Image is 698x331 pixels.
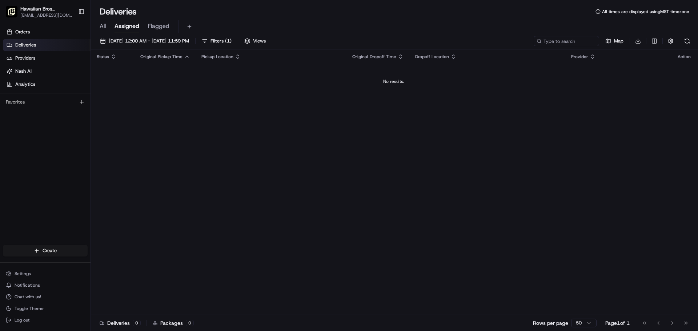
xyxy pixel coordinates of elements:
span: Assigned [115,22,139,31]
div: Page 1 of 1 [605,319,630,327]
button: Settings [3,269,88,279]
span: Dropoff Location [415,54,449,60]
button: Views [241,36,269,46]
button: Filters(1) [198,36,235,46]
a: Orders [3,26,91,38]
span: Views [253,38,266,44]
div: 0 [133,320,141,326]
span: Deliveries [15,42,36,48]
span: Original Dropoff Time [352,54,396,60]
button: Refresh [682,36,692,46]
span: Providers [15,55,35,61]
button: Log out [3,315,88,325]
button: [EMAIL_ADDRESS][DOMAIN_NAME] [20,12,72,18]
span: Pickup Location [201,54,233,60]
span: Nash AI [15,68,32,74]
span: Original Pickup Time [140,54,182,60]
button: Hawaiian Bros (Phoenix_AZ_3rd St.) [20,5,72,12]
span: Filters [210,38,232,44]
span: ( 1 ) [225,38,232,44]
span: Toggle Theme [15,306,44,311]
button: Hawaiian Bros (Phoenix_AZ_3rd St.)Hawaiian Bros (Phoenix_AZ_3rd St.)[EMAIL_ADDRESS][DOMAIN_NAME] [3,3,75,20]
div: 0 [186,320,194,326]
a: Deliveries [3,39,91,51]
span: Analytics [15,81,35,88]
a: Nash AI [3,65,91,77]
h1: Deliveries [100,6,137,17]
div: Packages [153,319,194,327]
img: Hawaiian Bros (Phoenix_AZ_3rd St.) [6,6,17,17]
span: All [100,22,106,31]
span: Settings [15,271,31,276]
span: Chat with us! [15,294,41,300]
button: Notifications [3,280,88,290]
button: Chat with us! [3,292,88,302]
div: Action [678,54,691,60]
button: [DATE] 12:00 AM - [DATE] 11:59 PM [97,36,192,46]
span: All times are displayed using MST timezone [602,9,689,15]
span: Map [614,38,623,44]
div: No results. [94,78,694,84]
input: Type to search [534,36,599,46]
button: Map [602,36,627,46]
span: Provider [571,54,588,60]
span: Flagged [148,22,169,31]
button: Toggle Theme [3,303,88,314]
span: [DATE] 12:00 AM - [DATE] 11:59 PM [109,38,189,44]
button: Create [3,245,88,257]
span: Orders [15,29,30,35]
p: Rows per page [533,319,568,327]
span: Log out [15,317,29,323]
span: Status [97,54,109,60]
div: Deliveries [100,319,141,327]
span: Create [43,247,57,254]
a: Providers [3,52,91,64]
div: Favorites [3,96,88,108]
a: Analytics [3,78,91,90]
span: Notifications [15,282,40,288]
